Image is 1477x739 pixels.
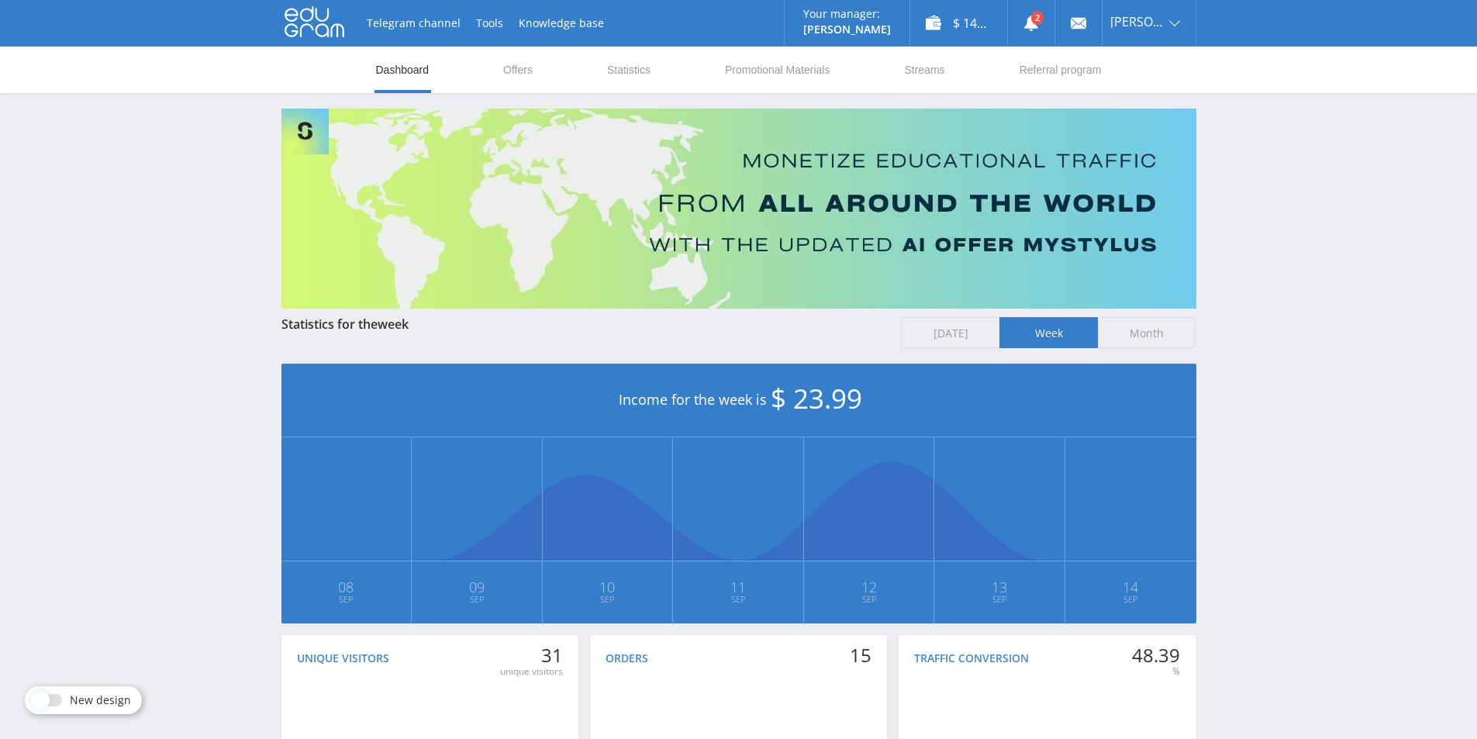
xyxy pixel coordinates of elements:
div: % [1132,665,1180,678]
div: Income for the week is [281,364,1196,437]
span: 12 [805,581,933,593]
div: 48.39 [1132,644,1180,666]
div: Traffic conversion [914,652,1029,665]
span: [PERSON_NAME] [1110,16,1165,28]
div: Statistics for the [281,317,886,331]
span: Sep [1066,593,1196,606]
div: unique visitors [500,665,563,678]
div: Orders [606,652,648,665]
span: 11 [674,581,802,593]
div: Unique visitors [297,652,389,665]
a: Dashboard [374,47,431,93]
span: Month [1098,317,1196,348]
span: [DATE] [901,317,999,348]
a: Promotional Materials [723,47,831,93]
a: Statistics [606,47,652,93]
span: 08 [282,581,411,593]
img: Banner [281,109,1196,309]
span: Sep [282,593,411,606]
span: Sep [412,593,541,606]
span: Sep [935,593,1064,606]
span: week [378,316,409,333]
a: Streams [902,47,946,93]
span: Sep [805,593,933,606]
span: 09 [412,581,541,593]
span: Sep [674,593,802,606]
div: 15 [850,644,871,666]
span: New design [70,694,131,706]
span: Sep [544,593,672,606]
span: Week [999,317,1098,348]
p: [PERSON_NAME] [803,23,891,36]
a: Offers [502,47,534,93]
span: 14 [1066,581,1196,593]
div: 31 [500,644,563,666]
a: Referral program [1018,47,1103,93]
p: Your manager: [803,8,891,20]
span: 13 [935,581,1064,593]
span: 10 [544,581,672,593]
span: $ 23.99 [771,380,862,416]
